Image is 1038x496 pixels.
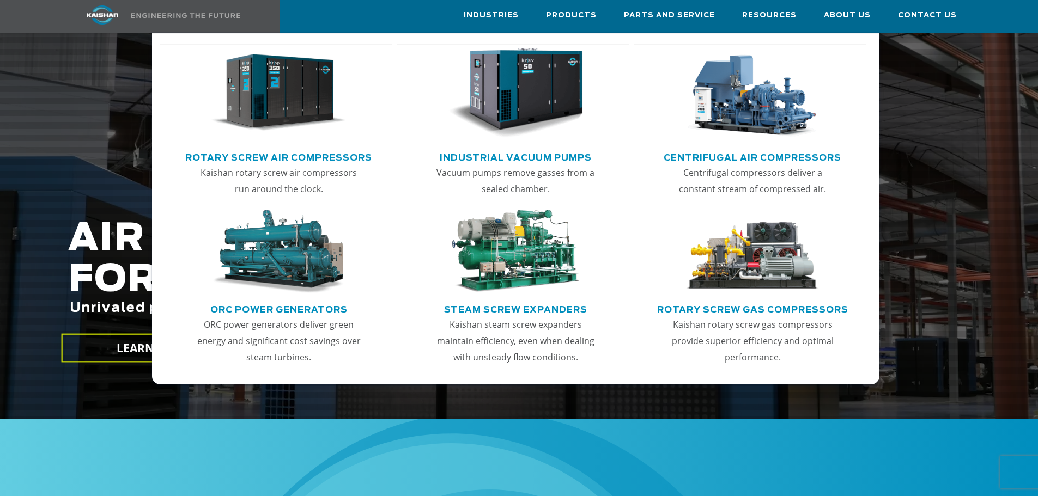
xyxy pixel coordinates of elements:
[464,9,519,22] span: Industries
[185,148,372,164] a: Rotary Screw Air Compressors
[898,1,957,30] a: Contact Us
[62,5,143,25] img: kaishan logo
[68,218,818,350] h2: AIR COMPRESSORS FOR THE
[211,210,345,293] img: thumb-ORC-Power-Generators
[824,1,871,30] a: About Us
[742,9,797,22] span: Resources
[685,210,820,293] img: thumb-Rotary-Screw-Gas-Compressors
[448,210,582,293] img: thumb-Steam-Screw-Expanders
[448,48,582,138] img: thumb-Industrial-Vacuum-Pumps
[116,340,191,356] span: LEARN MORE
[546,1,597,30] a: Products
[440,148,592,164] a: Industrial Vacuum Pumps
[742,1,797,30] a: Resources
[131,13,240,18] img: Engineering the future
[824,9,871,22] span: About Us
[685,48,820,138] img: thumb-Centrifugal-Air-Compressors
[667,316,837,365] p: Kaishan rotary screw gas compressors provide superior efficiency and optimal performance.
[464,1,519,30] a: Industries
[211,48,345,138] img: thumb-Rotary-Screw-Air-Compressors
[194,164,364,197] p: Kaishan rotary screw air compressors run around the clock.
[70,302,536,315] span: Unrivaled performance with up to 35% energy cost savings.
[657,300,848,316] a: Rotary Screw Gas Compressors
[667,164,837,197] p: Centrifugal compressors deliver a constant stream of compressed air.
[210,300,348,316] a: ORC Power Generators
[664,148,841,164] a: Centrifugal Air Compressors
[898,9,957,22] span: Contact Us
[430,164,600,197] p: Vacuum pumps remove gasses from a sealed chamber.
[624,9,715,22] span: Parts and Service
[624,1,715,30] a: Parts and Service
[194,316,364,365] p: ORC power generators deliver green energy and significant cost savings over steam turbines.
[61,334,246,363] a: LEARN MORE
[430,316,600,365] p: Kaishan steam screw expanders maintain efficiency, even when dealing with unsteady flow conditions.
[546,9,597,22] span: Products
[444,300,587,316] a: Steam Screw Expanders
